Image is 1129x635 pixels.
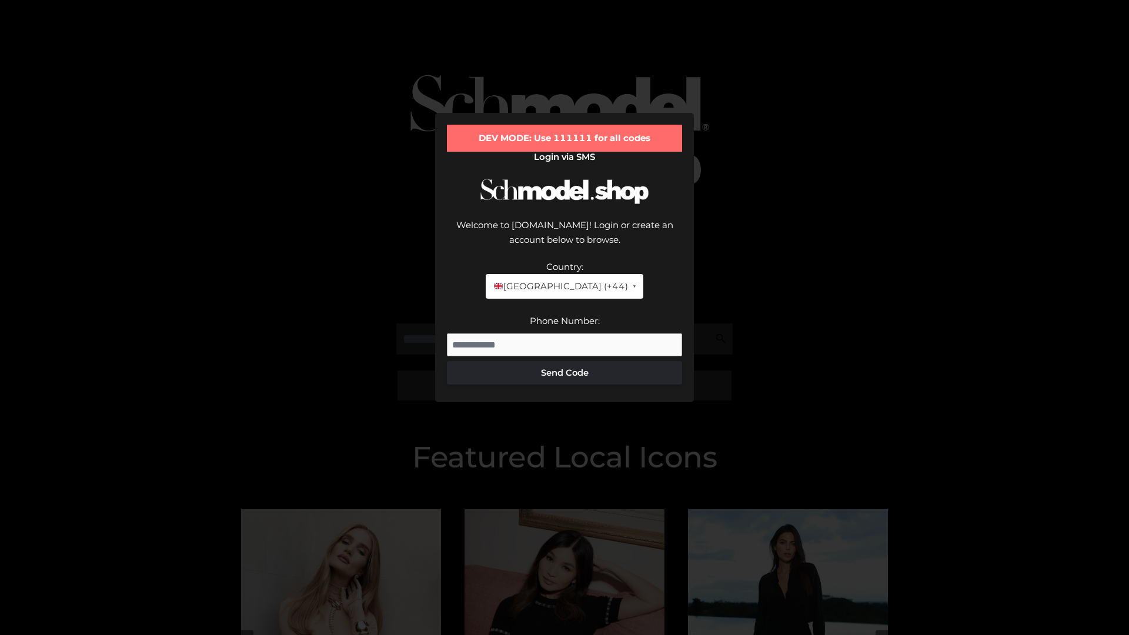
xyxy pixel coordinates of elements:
label: Phone Number: [530,315,600,326]
span: [GEOGRAPHIC_DATA] (+44) [493,279,627,294]
img: 🇬🇧 [494,282,503,290]
h2: Login via SMS [447,152,682,162]
div: DEV MODE: Use 111111 for all codes [447,125,682,152]
label: Country: [546,261,583,272]
div: Welcome to [DOMAIN_NAME]! Login or create an account below to browse. [447,218,682,259]
button: Send Code [447,361,682,385]
img: Schmodel Logo [476,168,653,215]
